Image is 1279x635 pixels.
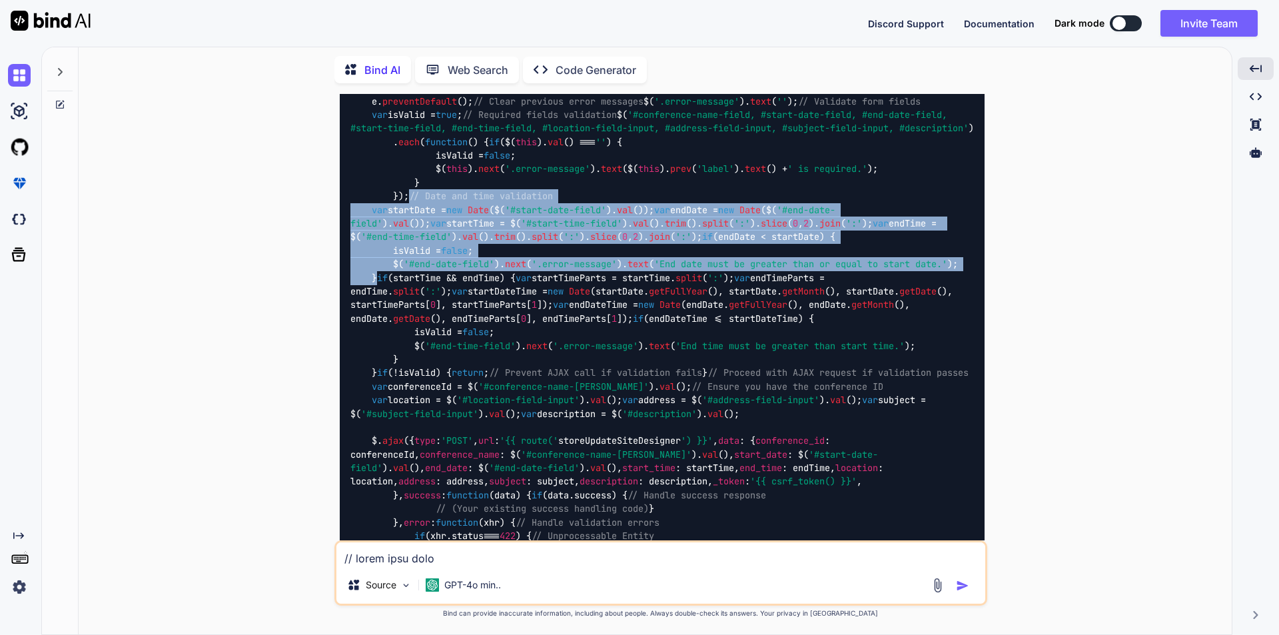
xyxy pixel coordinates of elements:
span: preventDefault [382,95,457,107]
span: '{{ route(' [500,435,558,447]
img: ai-studio [8,100,31,123]
span: error [404,516,430,528]
span: var [862,394,878,406]
span: val [830,394,846,406]
span: // (Your existing success handling code) [436,503,649,515]
button: Invite Team [1160,10,1258,37]
span: Date [659,299,681,311]
span: // Handle validation errors [516,516,659,528]
span: function [425,136,468,148]
span: // Required fields validation [462,109,617,121]
span: new [548,285,564,297]
span: 1 [532,299,537,311]
span: text [601,163,622,175]
span: split [702,217,729,229]
span: 0 [521,313,526,324]
span: Documentation [964,18,1035,29]
span: var [553,299,569,311]
img: settings [8,576,31,598]
span: start_time [622,462,675,474]
span: if [633,313,643,324]
span: '#end-time-field' [425,340,516,352]
span: this [638,163,659,175]
span: e [570,82,575,94]
span: var [372,380,388,392]
p: Bind can provide inaccurate information, including about people. Always double-check its answers.... [334,608,987,618]
span: var [734,272,750,284]
span: ') }}' [681,435,713,447]
img: attachment [930,578,945,593]
span: '#subject-field-input' [361,408,478,420]
img: githubLight [8,136,31,159]
img: icon [956,579,969,592]
span: prev [670,163,691,175]
span: 422 [500,530,516,542]
span: end_time [739,462,782,474]
span: text [649,340,670,352]
p: GPT-4o min.. [444,578,501,592]
span: // Validate form fields [798,95,921,107]
span: address [398,476,436,488]
span: '' [596,136,606,148]
span: false [441,245,468,257]
span: // Handle success response [628,489,766,501]
span: 0 [430,299,436,311]
span: val [393,462,409,474]
span: 0 [622,231,628,243]
span: // Clear previous error messages [473,95,643,107]
span: Discord Support [868,18,944,29]
img: Bind AI [11,11,91,31]
span: conference_name [420,448,500,460]
span: 'End date must be greater than or equal to start date.' [654,259,947,271]
span: end_date [425,462,468,474]
span: getFullYear [649,285,707,297]
span: val [489,408,505,420]
span: val [617,204,633,216]
span: function [446,489,489,501]
span: Date [569,285,590,297]
span: function [522,82,564,94]
span: '#address-field-input' [702,394,819,406]
span: ':' [734,217,750,229]
span: ':' [707,272,723,284]
span: '#end-date-field' [489,462,580,474]
span: Date [739,204,761,216]
span: trim [665,217,686,229]
span: 1 [612,313,617,324]
img: premium [8,172,31,195]
span: Dark mode [1055,17,1104,30]
span: text [745,163,766,175]
span: 2 [633,231,638,243]
span: text [750,95,771,107]
span: '#end-date-field' [350,204,835,229]
span: val [462,231,478,243]
span: getMonth [851,299,894,311]
span: this [446,163,468,175]
span: next [526,340,548,352]
span: '.error-message' [553,340,638,352]
span: '#conference-name-field, #start-date-field, #end-date-field, #start-time-field, #end-time-field, ... [350,109,969,134]
span: val [393,217,409,229]
span: if [532,489,542,501]
span: type [414,435,436,447]
span: Date [468,204,489,216]
span: var [873,217,889,229]
span: val [590,394,606,406]
span: new [446,204,462,216]
span: trim [494,231,516,243]
span: location [835,462,878,474]
img: GPT-4o mini [426,578,439,592]
button: Discord Support [868,17,944,31]
span: if [702,231,713,243]
span: var [430,217,446,229]
span: var [372,394,388,406]
span: status [452,530,484,542]
button: Documentation [964,17,1035,31]
p: Code Generator [556,62,636,78]
span: val [548,136,564,148]
span: var [622,394,638,406]
span: if [377,272,388,284]
span: _token [713,476,745,488]
span: // Proceed with AJAX request if validation passes [707,367,969,379]
span: '#save-preview-button' [362,82,479,94]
